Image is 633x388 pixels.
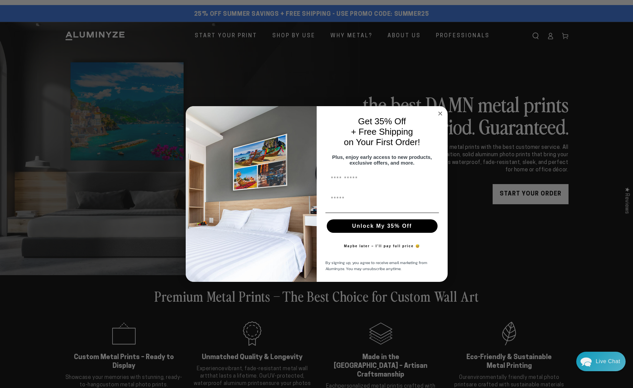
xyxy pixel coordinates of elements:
[358,116,406,126] span: Get 35% Off
[332,154,432,166] span: Plus, enjoy early access to new products, exclusive offers, and more.
[351,127,413,137] span: + Free Shipping
[596,352,620,371] div: Contact Us Directly
[325,260,427,272] span: By signing up, you agree to receive email marketing from Aluminyze. You may unsubscribe anytime.
[436,110,444,118] button: Close dialog
[576,352,626,371] div: Chat widget toggle
[341,240,423,253] button: Maybe later – I’ll pay full price 😅
[327,219,438,233] button: Unlock My 35% Off
[186,106,317,282] img: 728e4f65-7e6c-44e2-b7d1-0292a396982f.jpeg
[344,137,420,147] span: on Your First Order!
